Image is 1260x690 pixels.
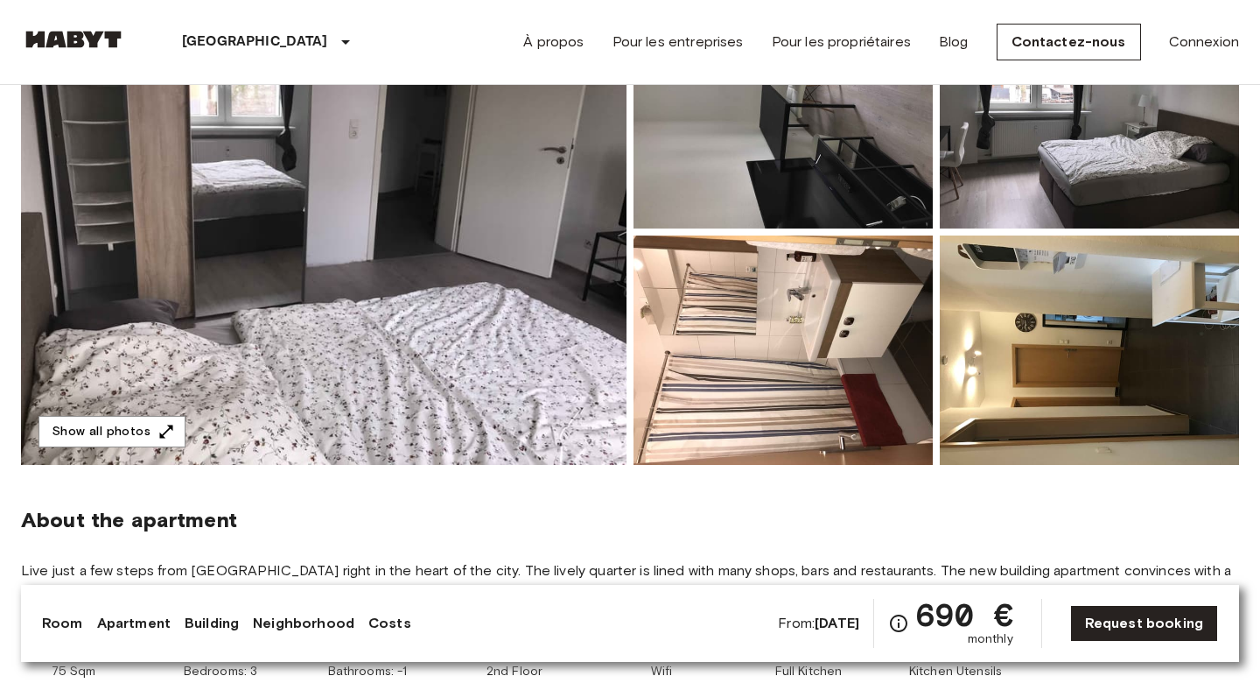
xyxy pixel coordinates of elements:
a: Apartment [97,613,171,634]
span: 2nd Floor [486,663,542,680]
button: Show all photos [38,416,185,448]
img: Picture of unit DE-04-025-001-01HF [940,236,1239,465]
a: Pour les propriétaires [772,32,911,53]
span: 75 Sqm [52,663,96,680]
a: Blog [939,32,969,53]
a: Connexion [1169,32,1239,53]
a: Request booking [1070,605,1218,642]
b: [DATE] [815,615,859,631]
img: Picture of unit DE-04-025-001-01HF [633,236,933,465]
span: Full Kitchen [775,663,843,680]
a: Pour les entreprises [612,32,744,53]
span: Kitchen Utensils [909,663,1002,680]
a: Room [42,613,83,634]
p: [GEOGRAPHIC_DATA] [182,32,328,53]
a: Contactez-nous [997,24,1141,60]
span: 690 € [916,599,1013,630]
a: Costs [368,613,411,634]
span: Bathrooms: -1 [328,663,408,680]
a: Building [185,613,239,634]
a: À propos [523,32,584,53]
span: Bedrooms: 3 [184,663,258,680]
span: monthly [968,630,1013,648]
span: From: [778,614,859,633]
span: About the apartment [21,507,237,533]
svg: Check cost overview for full price breakdown. Please note that discounts apply to new joiners onl... [888,613,909,634]
a: Neighborhood [253,613,354,634]
span: Live just a few steps from [GEOGRAPHIC_DATA] right in the heart of the city. The lively quarter i... [21,561,1239,600]
span: Wifi [651,663,673,680]
img: Habyt [21,31,126,48]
